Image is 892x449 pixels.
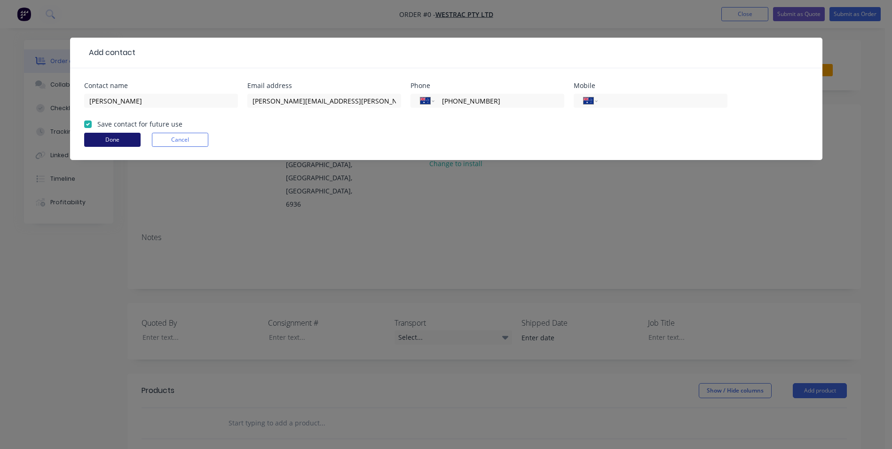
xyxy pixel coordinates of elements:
[247,82,401,89] div: Email address
[84,82,238,89] div: Contact name
[84,47,135,58] div: Add contact
[410,82,564,89] div: Phone
[84,133,141,147] button: Done
[152,133,208,147] button: Cancel
[97,119,182,129] label: Save contact for future use
[574,82,727,89] div: Mobile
